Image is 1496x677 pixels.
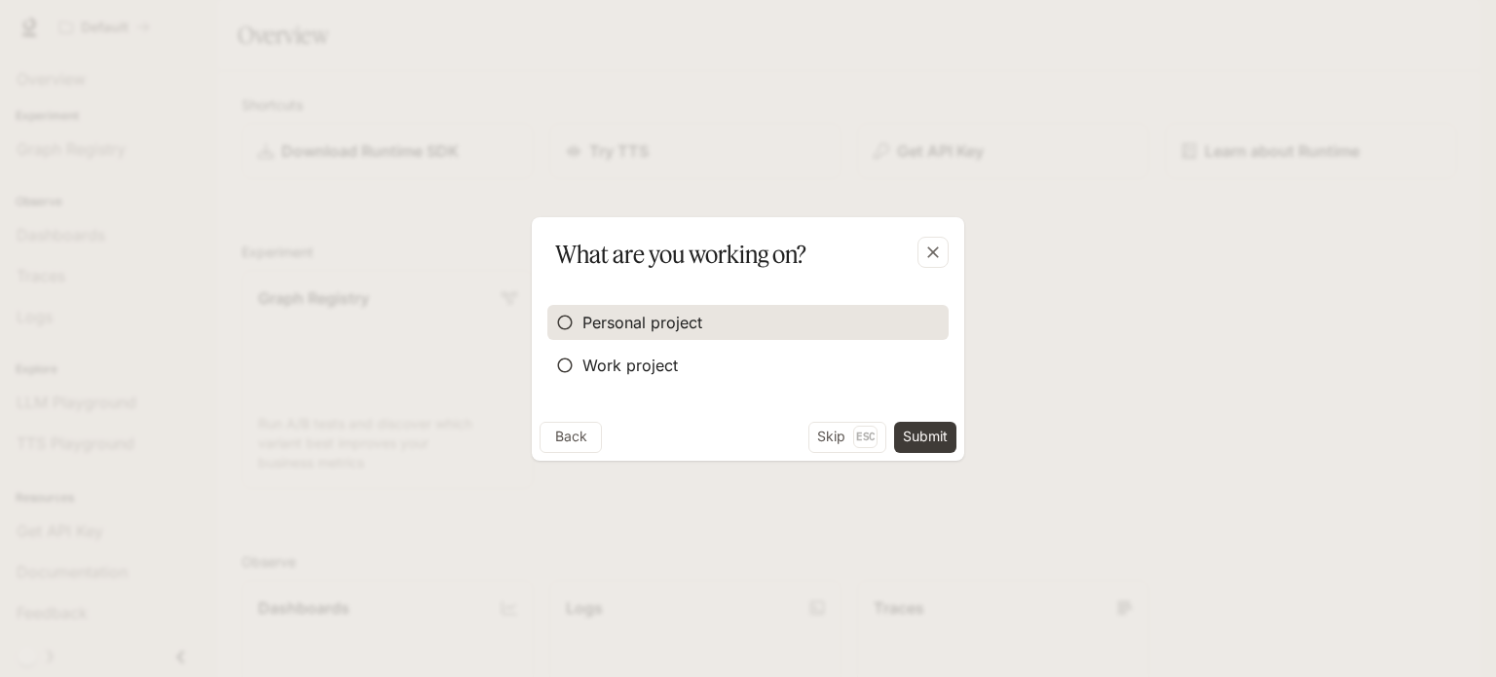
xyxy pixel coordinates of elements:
span: Personal project [582,311,702,334]
span: Work project [582,354,678,377]
button: Submit [894,422,956,453]
p: Esc [853,426,878,447]
button: SkipEsc [808,422,886,453]
p: What are you working on? [555,237,806,272]
button: Back [540,422,602,453]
